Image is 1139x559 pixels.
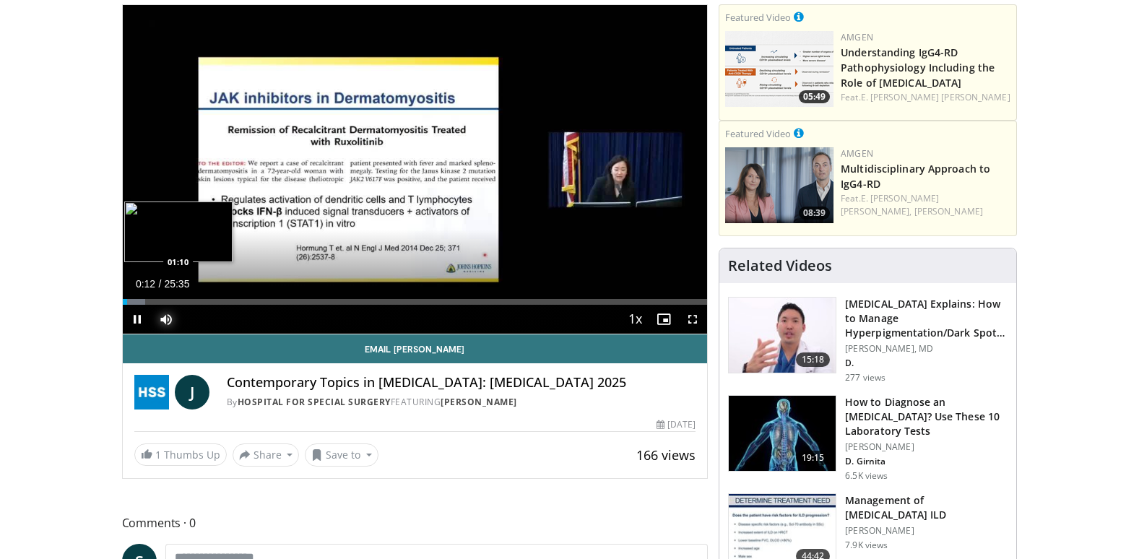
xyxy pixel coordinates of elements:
[238,396,391,408] a: Hospital for Special Surgery
[841,45,995,90] a: Understanding IgG4-RD Pathophysiology Including the Role of [MEDICAL_DATA]
[914,205,983,217] a: [PERSON_NAME]
[124,201,233,262] img: image.jpeg
[123,334,708,363] a: Email [PERSON_NAME]
[845,525,1008,537] p: [PERSON_NAME]
[649,305,678,334] button: Enable picture-in-picture mode
[725,147,833,223] a: 08:39
[841,192,939,217] a: E. [PERSON_NAME] [PERSON_NAME],
[123,299,708,305] div: Progress Bar
[845,456,1008,467] p: D. Girnita
[305,443,378,467] button: Save to
[725,127,791,140] small: Featured Video
[123,5,708,334] video-js: Video Player
[227,375,696,391] h4: Contemporary Topics in [MEDICAL_DATA]: [MEDICAL_DATA] 2025
[845,493,1008,522] h3: Management of [MEDICAL_DATA] ILD
[796,451,831,465] span: 19:15
[725,31,833,107] img: 3e5b4ad1-6d9b-4d8f-ba8e-7f7d389ba880.png.150x105_q85_crop-smart_upscale.png
[796,352,831,367] span: 15:18
[227,396,696,409] div: By FEATURING
[175,375,209,409] a: J
[845,470,888,482] p: 6.5K views
[728,297,1008,383] a: 15:18 [MEDICAL_DATA] Explains: How to Manage Hyperpigmentation/Dark Spots o… [PERSON_NAME], MD D....
[729,396,836,471] img: 94354a42-e356-4408-ae03-74466ea68b7a.150x105_q85_crop-smart_upscale.jpg
[728,395,1008,482] a: 19:15 How to Diagnose an [MEDICAL_DATA]? Use These 10 Laboratory Tests [PERSON_NAME] D. Girnita 6...
[841,192,1010,218] div: Feat.
[841,91,1010,104] div: Feat.
[159,278,162,290] span: /
[152,305,181,334] button: Mute
[155,448,161,461] span: 1
[841,147,873,160] a: Amgen
[845,539,888,551] p: 7.9K views
[136,278,155,290] span: 0:12
[845,343,1008,355] p: [PERSON_NAME], MD
[233,443,300,467] button: Share
[861,91,1010,103] a: E. [PERSON_NAME] [PERSON_NAME]
[845,357,1008,369] p: D.
[845,441,1008,453] p: [PERSON_NAME]
[134,375,169,409] img: Hospital for Special Surgery
[845,297,1008,340] h3: [MEDICAL_DATA] Explains: How to Manage Hyperpigmentation/Dark Spots o…
[845,372,885,383] p: 277 views
[725,147,833,223] img: 04ce378e-5681-464e-a54a-15375da35326.png.150x105_q85_crop-smart_upscale.png
[678,305,707,334] button: Fullscreen
[123,305,152,334] button: Pause
[122,513,709,532] span: Comments 0
[725,31,833,107] a: 05:49
[636,446,696,464] span: 166 views
[725,11,791,24] small: Featured Video
[657,418,696,431] div: [DATE]
[799,207,830,220] span: 08:39
[728,257,832,274] h4: Related Videos
[799,90,830,103] span: 05:49
[841,31,873,43] a: Amgen
[729,298,836,373] img: e1503c37-a13a-4aad-9ea8-1e9b5ff728e6.150x105_q85_crop-smart_upscale.jpg
[134,443,227,466] a: 1 Thumbs Up
[441,396,517,408] a: [PERSON_NAME]
[620,305,649,334] button: Playback Rate
[164,278,189,290] span: 25:35
[845,395,1008,438] h3: How to Diagnose an [MEDICAL_DATA]? Use These 10 Laboratory Tests
[841,162,990,191] a: Multidisciplinary Approach to IgG4-RD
